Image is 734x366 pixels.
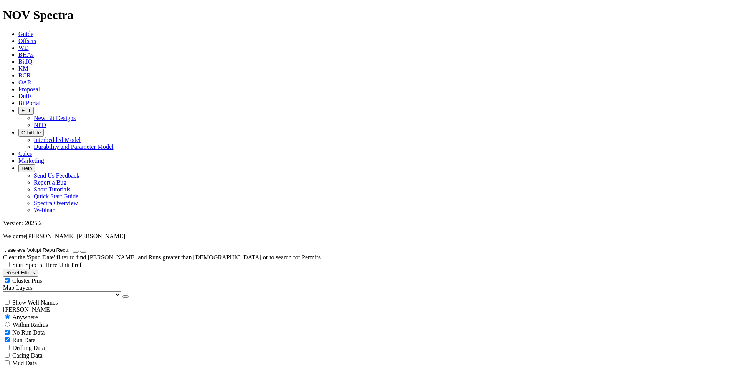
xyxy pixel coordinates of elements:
[3,306,731,313] div: [PERSON_NAME]
[12,262,57,268] span: Start Spectra Here
[34,172,79,179] a: Send Us Feedback
[18,79,31,86] a: OAR
[12,352,43,359] span: Casing Data
[12,277,42,284] span: Cluster Pins
[18,164,35,172] button: Help
[34,207,55,213] a: Webinar
[3,269,38,277] button: Reset Filters
[18,65,28,72] a: KM
[18,157,44,164] a: Marketing
[3,233,731,240] p: Welcome
[3,284,33,291] span: Map Layers
[26,233,125,239] span: [PERSON_NAME] [PERSON_NAME]
[13,321,48,328] span: Within Radius
[21,165,32,171] span: Help
[12,329,45,336] span: No Run Data
[18,31,33,37] a: Guide
[18,38,36,44] a: Offsets
[18,51,34,58] a: BHAs
[12,345,45,351] span: Drilling Data
[59,262,81,268] span: Unit Pref
[34,115,76,121] a: New Bit Designs
[34,193,78,199] a: Quick Start Guide
[3,220,731,227] div: Version: 2025.2
[5,262,10,267] input: Start Spectra Here
[18,150,32,157] a: Calcs
[3,246,71,254] input: Search
[34,200,78,206] a: Spectra Overview
[3,254,322,260] span: Clear the 'Spud Date' filter to find [PERSON_NAME] and Runs greater than [DEMOGRAPHIC_DATA] or to...
[34,137,81,143] a: Interbedded Model
[18,93,32,99] a: Dulls
[18,72,31,79] a: BCR
[18,58,32,65] a: BitIQ
[18,86,40,92] a: Proposal
[18,107,34,115] button: FTT
[18,100,41,106] a: BitPortal
[21,108,31,114] span: FTT
[3,8,731,22] h1: NOV Spectra
[21,130,41,135] span: OrbitLite
[12,314,38,320] span: Anywhere
[18,45,29,51] a: WD
[34,143,114,150] a: Durability and Parameter Model
[34,186,71,193] a: Short Tutorials
[18,129,44,137] button: OrbitLite
[12,337,36,343] span: Run Data
[12,299,58,306] span: Show Well Names
[34,122,46,128] a: NPD
[34,179,66,186] a: Report a Bug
